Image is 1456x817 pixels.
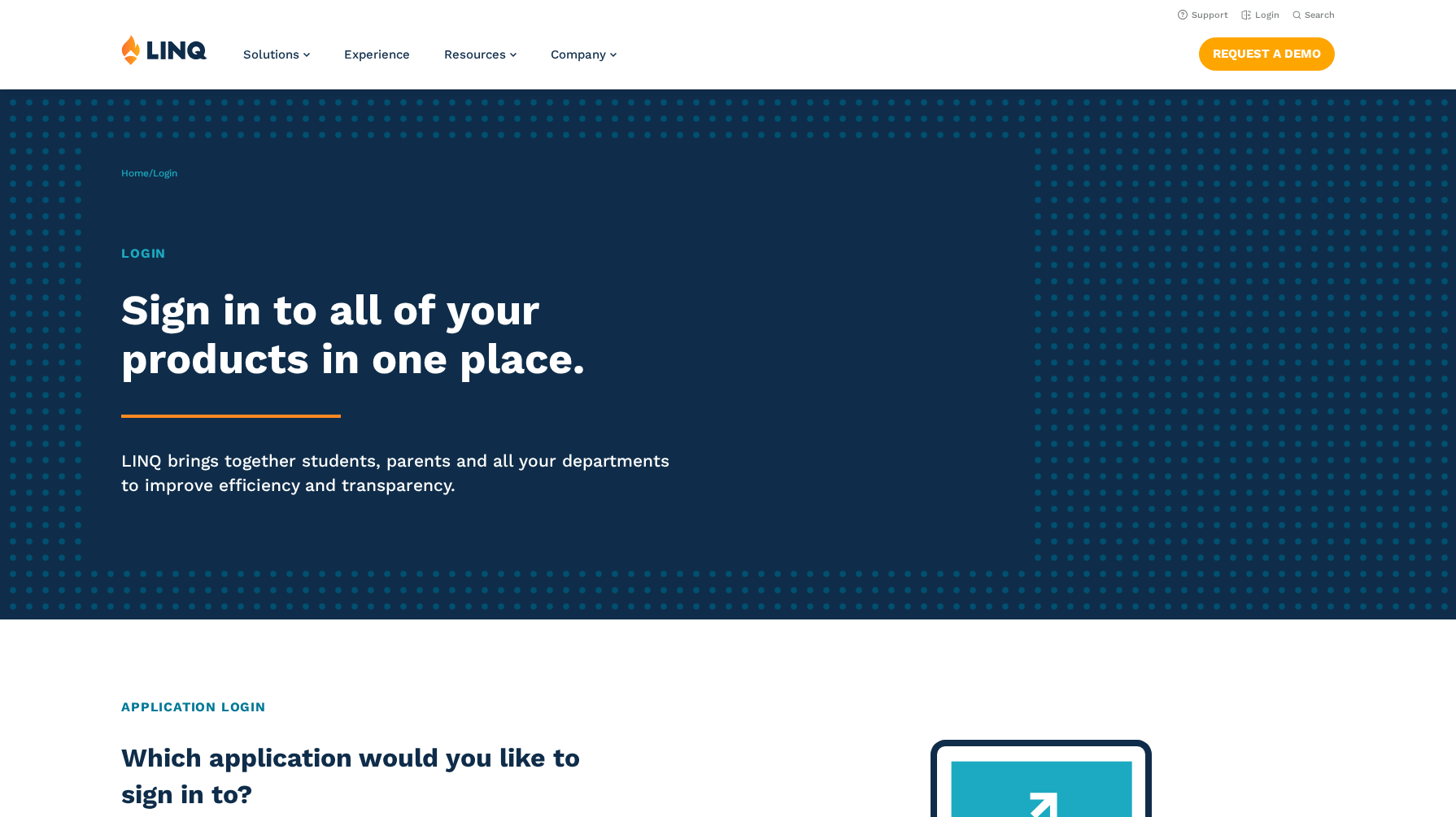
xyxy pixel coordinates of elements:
h1: Login [121,244,682,263]
span: Login [153,167,177,179]
span: Solutions [243,47,299,62]
a: Login [1241,10,1279,20]
img: LINQ | K‑12 Software [121,34,207,65]
a: Solutions [243,47,310,62]
nav: Primary Navigation [243,34,617,88]
p: LINQ brings together students, parents and all your departments to improve efficiency and transpa... [121,449,682,498]
a: Experience [344,47,410,62]
span: Company [551,47,606,62]
span: Resources [444,47,506,62]
a: Resources [444,47,517,62]
h2: Application Login [121,697,1334,717]
a: Support [1178,10,1228,20]
button: Open Search Bar [1293,9,1335,21]
nav: Button Navigation [1199,34,1335,70]
a: Request a Demo [1199,37,1335,70]
a: Company [551,47,617,62]
h2: Which application would you like to sign in to? [121,740,605,814]
h2: Sign in to all of your products in one place. [121,286,682,384]
a: Home [121,167,149,179]
span: / [121,167,177,179]
span: Search [1305,10,1335,20]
